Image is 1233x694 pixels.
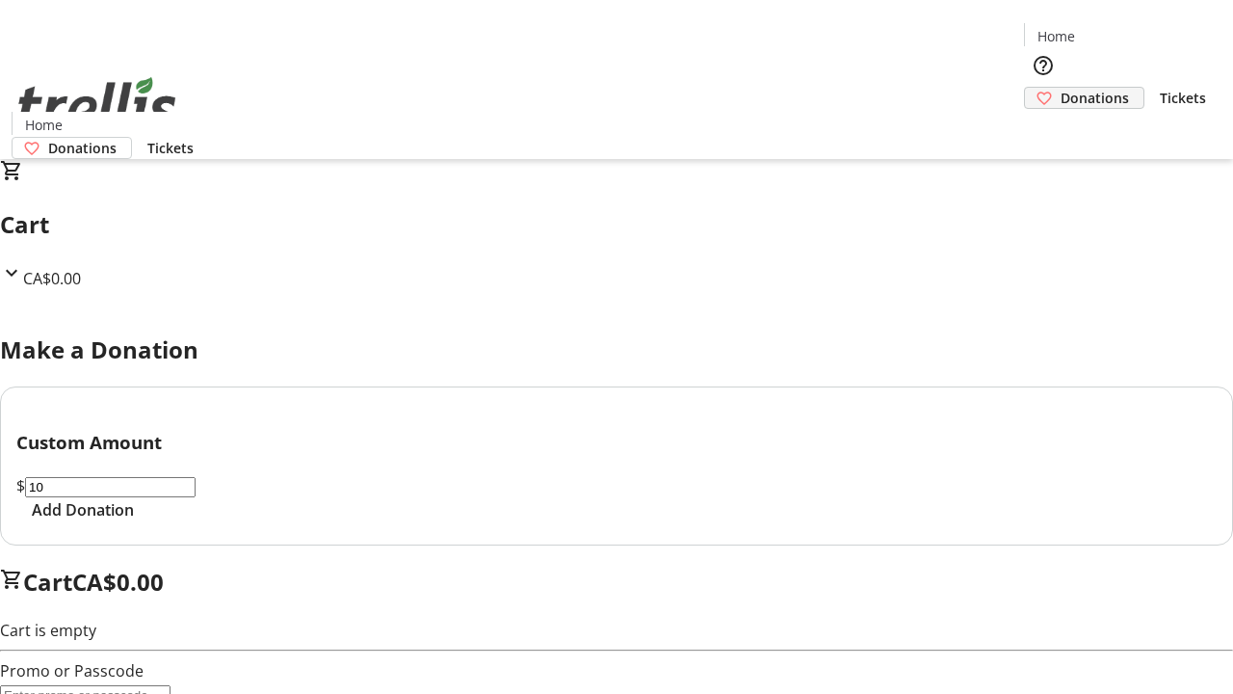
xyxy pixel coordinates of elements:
[32,498,134,521] span: Add Donation
[16,475,25,496] span: $
[132,138,209,158] a: Tickets
[23,268,81,289] span: CA$0.00
[16,429,1217,456] h3: Custom Amount
[1037,26,1075,46] span: Home
[25,477,196,497] input: Donation Amount
[1144,88,1221,108] a: Tickets
[48,138,117,158] span: Donations
[1025,26,1087,46] a: Home
[16,498,149,521] button: Add Donation
[1024,87,1144,109] a: Donations
[1024,46,1062,85] button: Help
[1160,88,1206,108] span: Tickets
[25,115,63,135] span: Home
[1024,109,1062,147] button: Cart
[72,566,164,598] span: CA$0.00
[12,56,183,152] img: Orient E2E Organization Bl9wGeQ9no's Logo
[147,138,194,158] span: Tickets
[1061,88,1129,108] span: Donations
[13,115,74,135] a: Home
[12,137,132,159] a: Donations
